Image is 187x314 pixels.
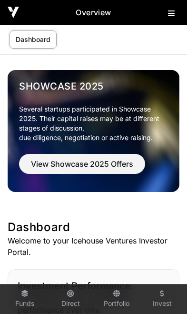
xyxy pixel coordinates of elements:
[19,154,145,174] button: View Showcase 2025 Offers
[98,286,136,312] a: Portfolio
[19,104,168,142] p: Several startups participated in Showcase 2025. Their capital raises may be at different stages o...
[19,7,168,18] h2: Overview
[19,80,168,93] a: Showcase 2025
[8,220,179,235] h1: Dashboard
[8,235,179,258] p: Welcome to your Icehouse Ventures Investor Portal.
[143,286,181,312] a: Invest
[18,279,169,293] h2: Investment Performance
[10,30,57,49] a: Dashboard
[6,286,44,312] a: Funds
[8,70,179,192] img: Showcase 2025
[19,163,145,173] a: View Showcase 2025 Offers
[31,158,133,170] span: View Showcase 2025 Offers
[51,286,89,312] a: Direct
[8,7,19,18] img: Icehouse Ventures Logo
